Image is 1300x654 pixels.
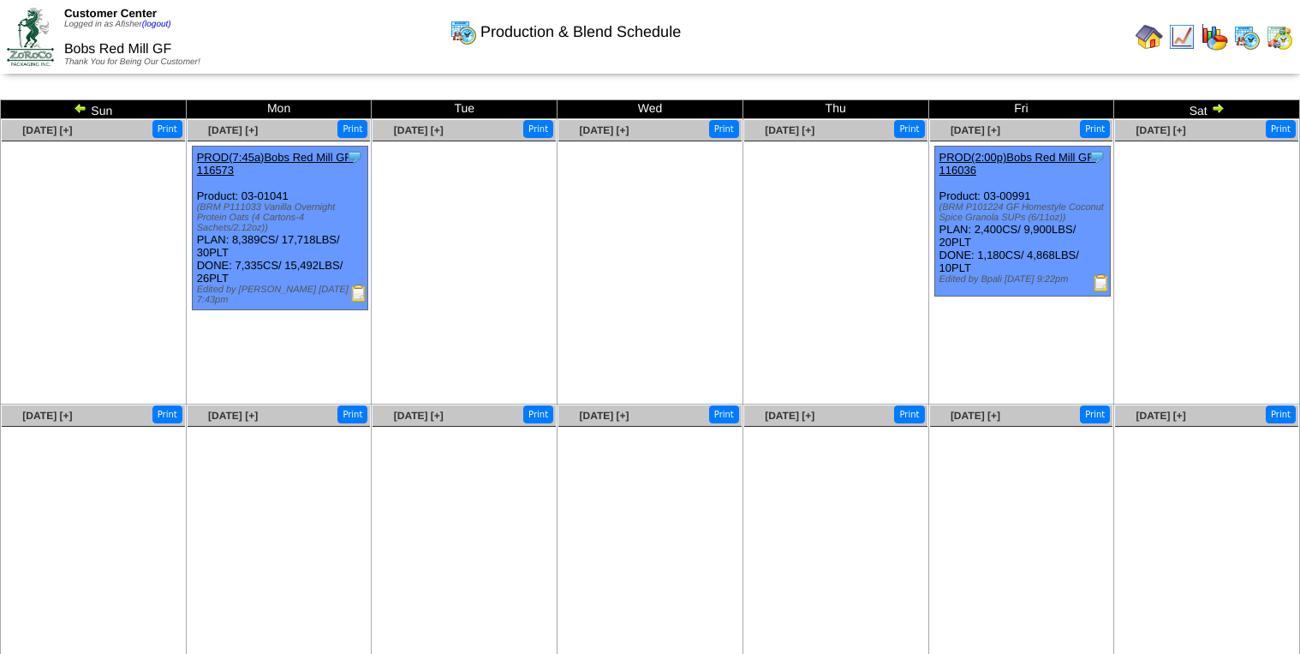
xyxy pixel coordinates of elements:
[337,405,367,423] button: Print
[951,124,1000,136] a: [DATE] [+]
[1080,405,1110,423] button: Print
[142,20,171,29] a: (logout)
[197,285,367,305] div: Edited by [PERSON_NAME] [DATE] 7:43pm
[579,410,629,422] a: [DATE] [+]
[765,410,814,422] a: [DATE] [+]
[1080,120,1110,138] button: Print
[337,120,367,138] button: Print
[64,7,157,20] span: Customer Center
[951,410,1000,422] a: [DATE] [+]
[197,151,355,177] a: PROD(7:45a)Bobs Red Mill GF-116573
[7,8,54,65] img: ZoRoCo_Logo(Green%26Foil)%20jpg.webp
[939,274,1110,285] div: Edited by Bpali [DATE] 9:22pm
[894,120,924,138] button: Print
[928,100,1114,119] td: Fri
[523,405,553,423] button: Print
[152,120,182,138] button: Print
[1201,23,1228,51] img: graph.gif
[1266,405,1296,423] button: Print
[152,405,182,423] button: Print
[1088,148,1106,165] img: Tooltip
[1136,410,1186,422] a: [DATE] [+]
[709,405,739,423] button: Print
[64,20,171,29] span: Logged in as Afisher
[1136,23,1163,51] img: home.gif
[186,100,372,119] td: Mon
[192,147,367,310] div: Product: 03-01041 PLAN: 8,389CS / 17,718LBS / 30PLT DONE: 7,335CS / 15,492LBS / 26PLT
[765,124,814,136] a: [DATE] [+]
[579,124,629,136] a: [DATE] [+]
[1266,120,1296,138] button: Print
[1093,274,1110,291] img: Production Report
[197,202,367,233] div: (BRM P111033 Vanilla Overnight Protein Oats (4 Cartons-4 Sachets/2.12oz))
[480,23,681,41] span: Production & Blend Schedule
[523,120,553,138] button: Print
[372,100,558,119] td: Tue
[394,124,444,136] a: [DATE] [+]
[1266,23,1293,51] img: calendarinout.gif
[22,410,72,422] a: [DATE] [+]
[742,100,928,119] td: Thu
[22,124,72,136] a: [DATE] [+]
[208,410,258,422] a: [DATE] [+]
[350,285,367,302] img: Production Report
[208,124,258,136] a: [DATE] [+]
[64,57,200,67] span: Thank You for Being Our Customer!
[1168,23,1196,51] img: line_graph.gif
[558,100,743,119] td: Wed
[709,120,739,138] button: Print
[894,405,924,423] button: Print
[346,148,363,165] img: Tooltip
[1233,23,1261,51] img: calendarprod.gif
[939,202,1110,223] div: (BRM P101224 GF Homestyle Coconut Spice Granola SUPs (6/11oz))
[1,100,187,119] td: Sun
[394,410,444,422] a: [DATE] [+]
[1136,124,1186,136] a: [DATE] [+]
[1211,101,1225,115] img: arrowright.gif
[1114,100,1300,119] td: Sat
[934,147,1110,297] div: Product: 03-00991 PLAN: 2,400CS / 9,900LBS / 20PLT DONE: 1,180CS / 4,868LBS / 10PLT
[939,151,1098,177] a: PROD(2:00p)Bobs Red Mill GF-116036
[64,42,171,57] span: Bobs Red Mill GF
[74,101,87,115] img: arrowleft.gif
[450,18,477,45] img: calendarprod.gif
